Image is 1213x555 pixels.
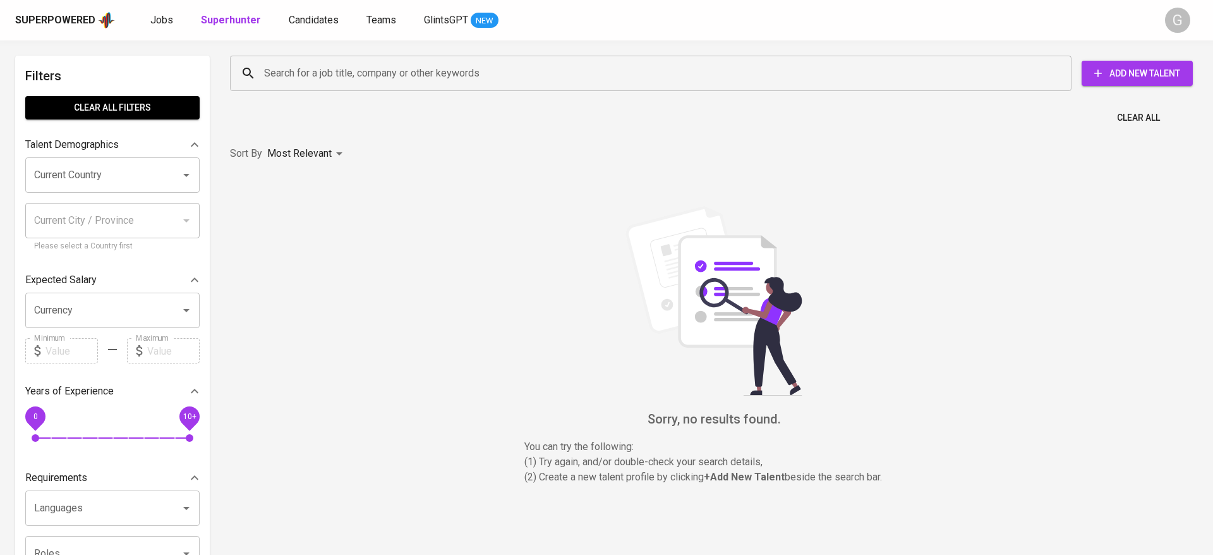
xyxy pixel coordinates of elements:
button: Clear All filters [25,96,200,119]
input: Value [45,338,98,363]
b: Superhunter [201,14,261,26]
p: Most Relevant [267,146,332,161]
a: Candidates [289,13,341,28]
p: Talent Demographics [25,137,119,152]
h6: Filters [25,66,200,86]
p: Sort By [230,146,262,161]
span: NEW [471,15,498,27]
p: Requirements [25,470,87,485]
p: Please select a Country first [34,240,191,253]
p: You can try the following : [524,439,903,454]
div: Most Relevant [267,142,347,166]
p: Expected Salary [25,272,97,288]
button: Open [178,499,195,517]
button: Open [178,166,195,184]
a: Superhunter [201,13,263,28]
button: Open [178,302,195,319]
span: Clear All [1117,110,1160,126]
input: Value [147,338,200,363]
span: Teams [366,14,396,26]
p: Years of Experience [25,384,114,399]
a: Teams [366,13,399,28]
a: GlintsGPT NEW [424,13,498,28]
span: 10+ [183,412,196,421]
span: Candidates [289,14,339,26]
div: Expected Salary [25,267,200,293]
img: app logo [98,11,115,30]
button: Clear All [1112,106,1165,130]
div: G [1165,8,1190,33]
h6: Sorry, no results found. [230,409,1198,429]
p: (1) Try again, and/or double-check your search details, [524,454,903,470]
a: Jobs [150,13,176,28]
span: Jobs [150,14,173,26]
div: Superpowered [15,13,95,28]
div: Requirements [25,465,200,491]
span: GlintsGPT [424,14,468,26]
a: Superpoweredapp logo [15,11,115,30]
span: Add New Talent [1092,66,1183,82]
button: Add New Talent [1082,61,1193,86]
span: 0 [33,412,37,421]
div: Talent Demographics [25,132,200,157]
img: file_searching.svg [619,206,809,396]
div: Years of Experience [25,379,200,404]
b: + Add New Talent [704,471,785,483]
p: (2) Create a new talent profile by clicking beside the search bar. [524,470,903,485]
span: Clear All filters [35,100,190,116]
